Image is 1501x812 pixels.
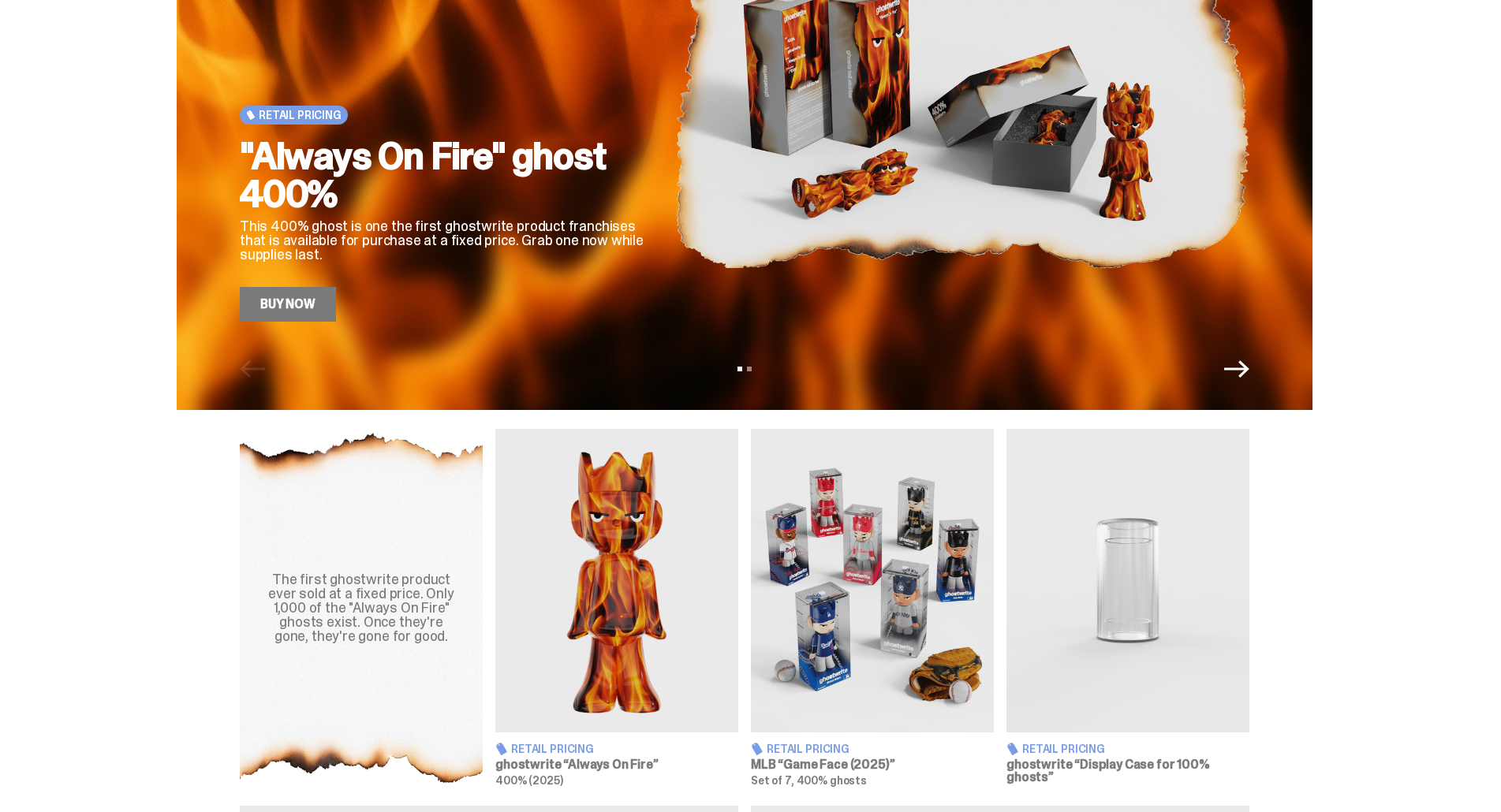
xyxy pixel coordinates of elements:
div: The first ghostwrite product ever sold at a fixed price. Only 1,000 of the "Always On Fire" ghost... [259,572,464,643]
span: Retail Pricing [1022,743,1105,754]
h3: ghostwrite “Always On Fire” [495,758,738,771]
p: This 400% ghost is one the first ghostwrite product franchises that is available for purchase at ... [240,219,650,262]
span: Set of 7, 400% ghosts [751,773,867,788]
span: Retail Pricing [259,109,342,121]
a: Game Face (2025) Retail Pricing [751,429,994,787]
img: Always On Fire [495,429,738,732]
h3: MLB “Game Face (2025)” [751,758,994,771]
button: Next [1224,356,1249,382]
span: 400% (2025) [495,773,562,788]
h2: "Always On Fire" ghost 400% [240,137,650,213]
img: Game Face (2025) [751,429,994,732]
a: Buy Now [240,287,336,322]
a: Display Case for 100% ghosts Retail Pricing [1006,429,1249,787]
h3: ghostwrite “Display Case for 100% ghosts” [1006,758,1249,784]
a: Always On Fire Retail Pricing [495,429,738,787]
span: Retail Pricing [511,743,594,754]
button: View slide 2 [747,367,752,371]
img: Display Case for 100% ghosts [1006,429,1249,732]
button: View slide 1 [737,367,742,371]
span: Retail Pricing [767,743,849,754]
